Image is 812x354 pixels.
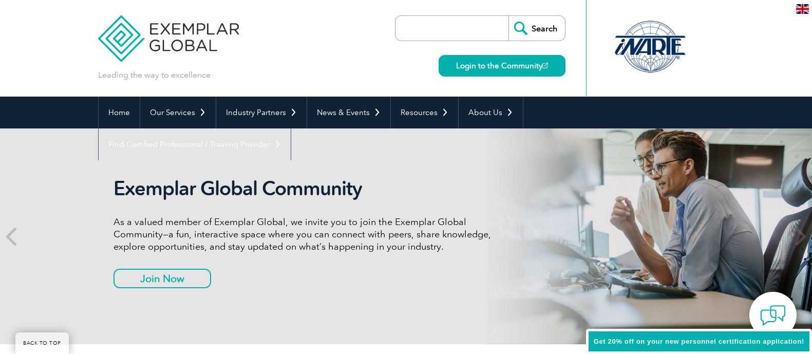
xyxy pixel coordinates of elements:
[114,216,499,253] p: As a valued member of Exemplar Global, we invite you to join the Exemplar Global Community—a fun,...
[508,16,565,41] input: Search
[307,97,390,128] a: News & Events
[391,97,458,128] a: Resources
[114,177,499,200] h2: Exemplar Global Community
[796,4,809,14] img: en
[542,63,548,68] img: open_square.png
[99,97,140,128] a: Home
[99,128,291,160] a: Find Certified Professional / Training Provider
[760,303,786,328] img: contact-chat.png
[98,69,211,81] p: Leading the way to excellence
[15,332,69,354] a: BACK TO TOP
[439,55,565,77] a: Login to the Community
[459,97,523,128] a: About Us
[216,97,307,128] a: Industry Partners
[594,338,804,345] span: Get 20% off on your new personnel certification application!
[114,269,211,288] a: Join Now
[140,97,216,128] a: Our Services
